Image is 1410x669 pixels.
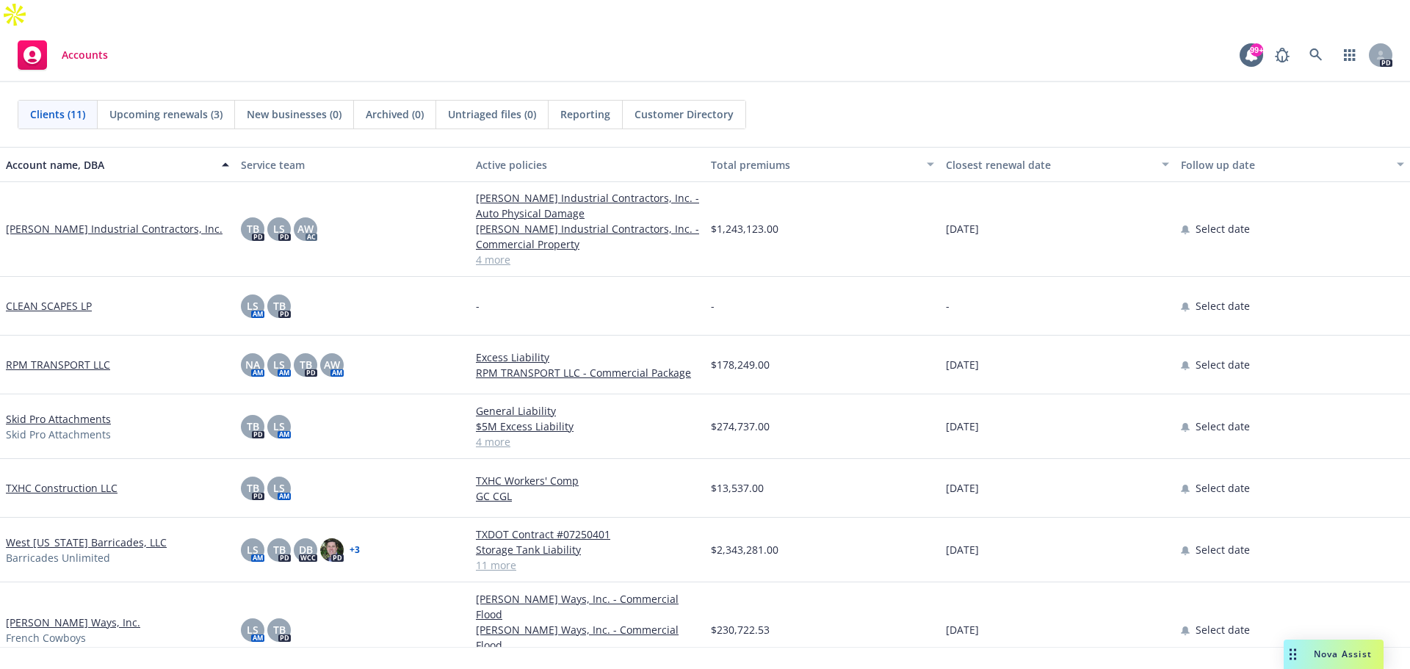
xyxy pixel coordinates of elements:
[273,542,286,557] span: TB
[470,147,705,182] button: Active policies
[560,106,610,122] span: Reporting
[300,357,312,372] span: TB
[946,622,979,637] span: [DATE]
[711,480,764,496] span: $13,537.00
[476,557,699,573] a: 11 more
[30,106,85,122] span: Clients (11)
[6,411,111,427] a: Skid Pro Attachments
[247,419,259,434] span: TB
[324,357,340,372] span: AW
[946,221,979,236] span: [DATE]
[476,488,699,504] a: GC CGL
[476,190,699,221] a: [PERSON_NAME] Industrial Contractors, Inc. - Auto Physical Damage
[711,157,918,173] div: Total premiums
[6,221,223,236] a: [PERSON_NAME] Industrial Contractors, Inc.
[946,480,979,496] span: [DATE]
[6,535,167,550] a: West [US_STATE] Barricades, LLC
[476,527,699,542] a: TXDOT Contract #07250401
[235,147,470,182] button: Service team
[6,357,110,372] a: RPM TRANSPORT LLC
[273,480,285,496] span: LS
[273,357,285,372] span: LS
[711,357,770,372] span: $178,249.00
[1284,640,1302,669] div: Drag to move
[247,480,259,496] span: TB
[1268,40,1297,70] a: Report a Bug
[273,298,286,314] span: TB
[320,538,344,562] img: photo
[476,542,699,557] a: Storage Tank Liability
[6,550,110,565] span: Barricades Unlimited
[247,221,259,236] span: TB
[476,221,699,252] a: [PERSON_NAME] Industrial Contractors, Inc. - Commercial Property
[946,542,979,557] span: [DATE]
[297,221,314,236] span: AW
[946,357,979,372] span: [DATE]
[1335,40,1364,70] a: Switch app
[1196,298,1250,314] span: Select date
[6,298,92,314] a: CLEAN SCAPES LP
[241,157,464,173] div: Service team
[476,157,699,173] div: Active policies
[476,403,699,419] a: General Liability
[705,147,940,182] button: Total premiums
[366,106,424,122] span: Archived (0)
[476,350,699,365] a: Excess Liability
[476,298,480,314] span: -
[711,542,778,557] span: $2,343,281.00
[1250,43,1263,57] div: 99+
[946,419,979,434] span: [DATE]
[62,49,108,61] span: Accounts
[476,419,699,434] a: $5M Excess Liability
[1175,147,1410,182] button: Follow up date
[1314,648,1372,660] span: Nova Assist
[476,365,699,380] a: RPM TRANSPORT LLC - Commercial Package
[245,357,260,372] span: NA
[476,591,699,622] a: [PERSON_NAME] Ways, Inc. - Commercial Flood
[940,147,1175,182] button: Closest renewal date
[1196,357,1250,372] span: Select date
[448,106,536,122] span: Untriaged files (0)
[6,157,213,173] div: Account name, DBA
[711,221,778,236] span: $1,243,123.00
[12,35,114,76] a: Accounts
[273,419,285,434] span: LS
[946,298,950,314] span: -
[476,473,699,488] a: TXHC Workers' Comp
[1301,40,1331,70] a: Search
[247,542,258,557] span: LS
[350,546,360,554] a: + 3
[273,221,285,236] span: LS
[1181,157,1388,173] div: Follow up date
[476,622,699,653] a: [PERSON_NAME] Ways, Inc. - Commercial Flood
[6,615,140,630] a: [PERSON_NAME] Ways, Inc.
[273,622,286,637] span: TB
[1284,640,1384,669] button: Nova Assist
[711,298,715,314] span: -
[6,630,86,646] span: French Cowboys
[1196,542,1250,557] span: Select date
[634,106,734,122] span: Customer Directory
[6,427,111,442] span: Skid Pro Attachments
[109,106,223,122] span: Upcoming renewals (3)
[247,622,258,637] span: LS
[476,434,699,449] a: 4 more
[946,157,1153,173] div: Closest renewal date
[6,480,117,496] a: TXHC Construction LLC
[247,106,341,122] span: New businesses (0)
[247,298,258,314] span: LS
[1196,221,1250,236] span: Select date
[476,252,699,267] a: 4 more
[299,542,313,557] span: DB
[711,622,770,637] span: $230,722.53
[1196,622,1250,637] span: Select date
[1196,480,1250,496] span: Select date
[1196,419,1250,434] span: Select date
[711,419,770,434] span: $274,737.00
